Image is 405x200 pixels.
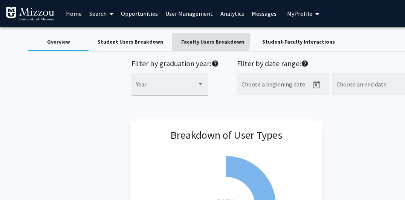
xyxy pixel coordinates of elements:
[117,0,162,27] a: Opportunities
[287,10,312,17] span: My Profile
[262,38,335,46] div: Student-Faculty Interactions
[301,59,309,68] mat-icon: help
[181,38,244,46] div: Faculty Users Breakdown
[170,129,282,142] h3: Breakdown of User Types
[131,59,219,70] h2: Filter by graduation year:
[62,0,86,27] a: Home
[248,0,280,27] a: Messages
[47,38,70,46] div: Overview
[162,0,217,27] a: User Management
[86,0,117,27] a: Search
[6,166,32,194] iframe: Chat
[211,59,219,68] mat-icon: help
[217,0,248,27] a: Analytics
[309,77,324,92] button: Open calendar
[98,38,163,46] div: Student Users Breakdown
[6,7,55,22] img: University of Missouri Logo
